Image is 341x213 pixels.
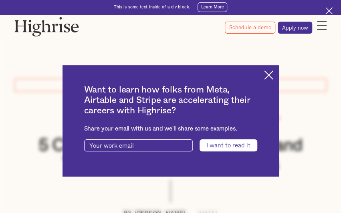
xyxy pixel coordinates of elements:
img: Cross icon [264,70,273,80]
input: I want to read it [200,139,257,151]
input: Your work email [84,139,193,151]
img: Highrise logo [14,17,79,36]
a: Apply now [278,22,312,34]
a: Schedule a demo [225,22,275,34]
div: Share your email with us and we'll share some examples. [84,125,257,133]
h2: Want to learn how folks from Meta, Airtable and Stripe are accelerating their careers with Highrise? [84,84,257,116]
img: Cross icon [325,7,333,14]
a: Learn More [198,2,228,12]
div: This is some text inside of a div block. [114,4,190,10]
form: current-ascender-blog-article-modal-form [84,139,257,151]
